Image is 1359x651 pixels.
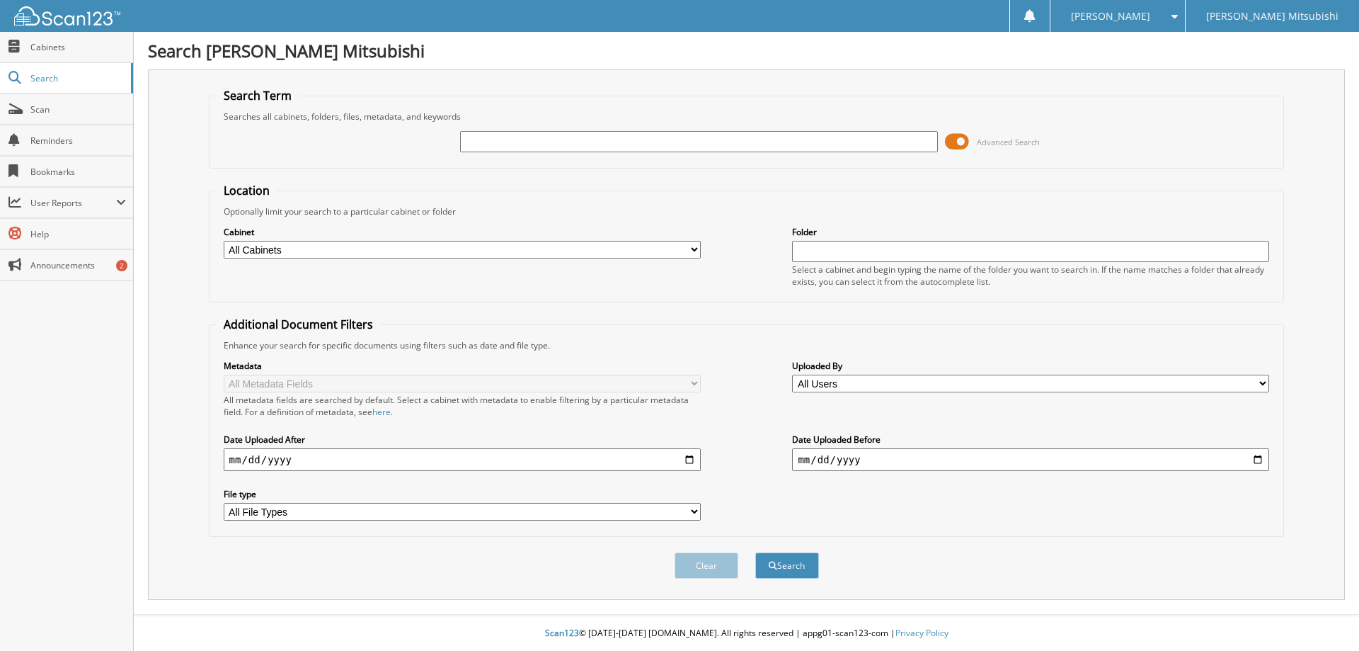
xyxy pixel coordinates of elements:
[792,226,1269,238] label: Folder
[148,39,1345,62] h1: Search [PERSON_NAME] Mitsubishi
[372,406,391,418] a: here
[30,228,126,240] span: Help
[792,360,1269,372] label: Uploaded By
[224,360,701,372] label: Metadata
[217,183,277,198] legend: Location
[217,88,299,103] legend: Search Term
[217,205,1277,217] div: Optionally limit your search to a particular cabinet or folder
[755,553,819,579] button: Search
[224,394,701,418] div: All metadata fields are searched by default. Select a cabinet with metadata to enable filtering b...
[1071,12,1150,21] span: [PERSON_NAME]
[1288,583,1359,651] iframe: Chat Widget
[895,627,948,639] a: Privacy Policy
[792,448,1269,471] input: end
[224,226,701,238] label: Cabinet
[224,434,701,446] label: Date Uploaded After
[30,166,126,178] span: Bookmarks
[977,137,1040,147] span: Advanced Search
[14,6,120,26] img: scan123-logo-white.svg
[134,616,1359,651] div: © [DATE]-[DATE] [DOMAIN_NAME]. All rights reserved | appg01-scan123-com |
[545,627,579,639] span: Scan123
[217,317,380,332] legend: Additional Document Filters
[224,448,701,471] input: start
[1206,12,1338,21] span: [PERSON_NAME] Mitsubishi
[792,434,1269,446] label: Date Uploaded Before
[30,72,124,84] span: Search
[675,553,738,579] button: Clear
[30,135,126,147] span: Reminders
[30,103,126,115] span: Scan
[224,488,701,500] label: File type
[116,260,127,271] div: 2
[30,197,116,209] span: User Reports
[30,41,126,53] span: Cabinets
[217,339,1277,351] div: Enhance your search for specific documents using filters such as date and file type.
[30,259,126,271] span: Announcements
[792,264,1269,288] div: Select a cabinet and begin typing the name of the folder you want to search in. If the name match...
[217,111,1277,123] div: Searches all cabinets, folders, files, metadata, and keywords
